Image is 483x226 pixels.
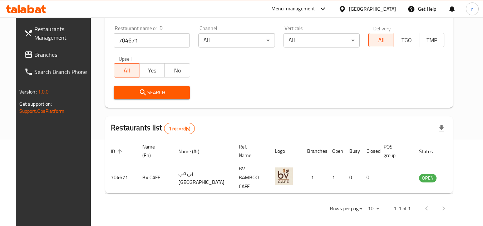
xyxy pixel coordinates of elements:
th: Logo [269,140,301,162]
span: r [471,5,473,13]
div: Menu-management [271,5,315,13]
span: All [371,35,391,45]
span: Name (Ar) [178,147,209,156]
div: Export file [433,120,450,137]
th: Closed [361,140,378,162]
span: POS group [384,142,405,160]
button: TMP [419,33,445,47]
input: Search for restaurant name or ID.. [114,33,190,47]
label: Upsell [119,56,132,61]
p: 1-1 of 1 [394,204,411,213]
span: OPEN [419,174,437,182]
span: TGO [397,35,417,45]
td: 1 [326,162,344,194]
a: Branches [19,46,97,63]
span: ID [111,147,124,156]
span: Status [419,147,442,156]
button: TGO [394,33,419,47]
span: Name (En) [142,142,164,160]
a: Restaurants Management [19,20,97,46]
td: 0 [344,162,361,194]
td: BV BAMBOO CAFE [233,162,269,194]
div: [GEOGRAPHIC_DATA] [349,5,396,13]
td: 0 [361,162,378,194]
span: Ref. Name [239,142,261,160]
button: Yes [139,63,165,77]
a: Search Branch Phone [19,63,97,80]
label: Delivery [373,26,391,31]
td: 1 [301,162,326,194]
div: All [198,33,275,47]
span: Yes [142,65,162,76]
button: All [114,63,139,77]
span: Search Branch Phone [34,67,91,76]
th: Open [326,140,344,162]
table: enhanced table [105,140,475,194]
button: No [164,63,190,77]
img: BV CAFE [275,167,293,185]
div: Total records count [164,123,195,134]
div: Rows per page: [365,204,382,214]
span: 1.0.0 [38,87,49,96]
th: Busy [344,140,361,162]
h2: Restaurant search [114,9,444,19]
span: Version: [19,87,37,96]
span: Branches [34,50,91,59]
th: Branches [301,140,326,162]
span: 1 record(s) [164,125,195,132]
div: OPEN [419,174,437,182]
h2: Restaurants list [111,122,195,134]
a: Support.OpsPlatform [19,106,65,116]
div: All [284,33,360,47]
span: No [168,65,187,76]
td: 704671 [105,162,137,194]
button: All [368,33,394,47]
button: Search [114,86,190,99]
span: All [117,65,137,76]
span: TMP [422,35,442,45]
th: Action [451,140,475,162]
span: Search [119,88,184,97]
td: بي في [GEOGRAPHIC_DATA] [173,162,233,194]
td: BV CAFE [137,162,173,194]
p: Rows per page: [330,204,362,213]
span: Restaurants Management [34,25,91,42]
span: Get support on: [19,99,52,109]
